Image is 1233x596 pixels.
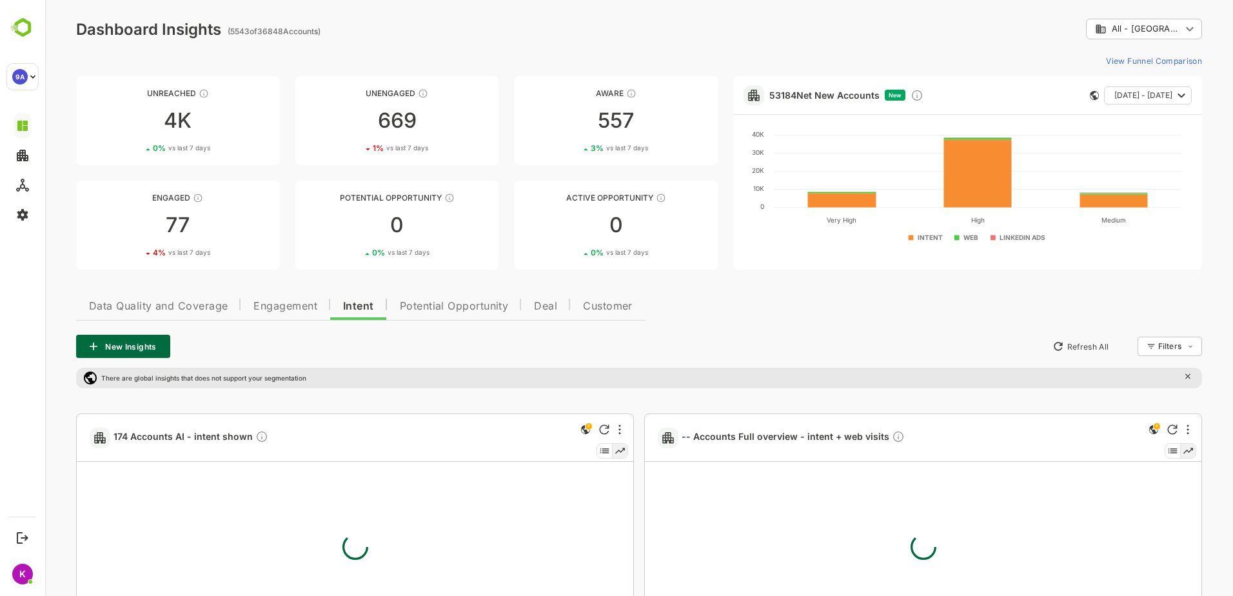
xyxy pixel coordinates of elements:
a: UnreachedThese accounts have not been engaged with for a defined time period4K0%vs last 7 days [31,76,235,165]
div: Discover new ICP-fit accounts showing engagement — via intent surges, anonymous website visits, L... [865,89,878,102]
a: Potential OpportunityThese accounts are MQAs and can be passed on to Inside Sales00%vs last 7 days [250,181,454,270]
div: Filters [1112,335,1157,358]
div: These accounts have just entered the buying cycle and need further nurturing [581,88,591,99]
span: vs last 7 days [341,143,383,153]
ag: ( 5543 of 36848 Accounts) [182,26,275,36]
p: There are global insights that does not support your segmentation [56,374,261,382]
span: Potential Opportunity [355,301,464,312]
div: 1 % [328,143,383,153]
div: 557 [469,110,673,131]
div: 4 % [108,248,165,257]
text: 30K [707,148,719,156]
span: -- Accounts Full overview - intent + web visits [636,430,860,445]
img: BambooboxLogoMark.f1c84d78b4c51b1a7b5f700c9845e183.svg [6,15,39,40]
span: Data Quality and Coverage [44,301,182,312]
span: vs last 7 days [561,143,603,153]
text: Medium [1056,216,1081,224]
div: K [12,564,33,584]
div: This is a global insight. Segment selection is not applicable for this view [1101,422,1116,439]
a: EngagedThese accounts are warm, further nurturing would qualify them to MQAs774%vs last 7 days [31,181,235,270]
div: These accounts are MQAs and can be passed on to Inside Sales [399,193,409,203]
text: 10K [708,184,719,192]
span: Customer [538,301,587,312]
text: Very High [782,216,811,224]
div: 0 % [108,143,165,153]
div: Description not present [847,430,860,445]
button: View Funnel Comparison [1056,50,1157,71]
text: High [926,216,940,224]
div: Active Opportunity [469,193,673,203]
div: This is a global insight. Segment selection is not applicable for this view [533,422,548,439]
span: 174 Accounts AI - intent shown [68,430,223,445]
button: New Insights [31,335,125,358]
div: 669 [250,110,454,131]
a: 174 Accounts AI - intent shownAccounts that have shown interest in Artificial Intelligence [68,430,228,445]
text: 0 [715,203,719,210]
a: -- Accounts Full overview - intent + web visitsDescription not present [636,430,865,445]
div: More [573,424,576,435]
button: [DATE] - [DATE] [1059,86,1147,104]
div: Unengaged [250,88,454,98]
span: Deal [489,301,512,312]
div: Aware [469,88,673,98]
div: 77 [31,215,235,235]
div: Engaged [31,193,235,203]
div: Accounts that have shown interest in Artificial Intelligence [210,430,223,445]
button: Refresh All [1001,336,1069,357]
div: All - [GEOGRAPHIC_DATA] [1041,17,1157,42]
div: 0 [250,215,454,235]
div: All - Denmark [1050,23,1136,35]
div: Refresh [1122,424,1132,435]
div: Filters [1113,341,1136,351]
a: UnengagedThese accounts have not shown enough engagement and need nurturing6691%vs last 7 days [250,76,454,165]
div: 0 % [546,248,603,257]
span: All - [GEOGRAPHIC_DATA] [1067,24,1136,34]
text: 20K [707,166,719,174]
div: This card does not support filter and segments [1045,91,1054,100]
div: These accounts have not been engaged with for a defined time period [153,88,164,99]
span: vs last 7 days [342,248,384,257]
span: Intent [298,301,329,312]
span: [DATE] - [DATE] [1069,87,1127,104]
a: 53184Net New Accounts [724,90,834,101]
div: 0 [469,215,673,235]
div: 4K [31,110,235,131]
div: More [1141,424,1144,435]
div: 0 % [327,248,384,257]
span: vs last 7 days [123,248,165,257]
a: AwareThese accounts have just entered the buying cycle and need further nurturing5573%vs last 7 days [469,76,673,165]
span: vs last 7 days [123,143,165,153]
text: 40K [707,130,719,138]
div: Dashboard Insights [31,20,176,39]
div: 3 % [546,143,603,153]
span: Engagement [208,301,272,312]
div: These accounts are warm, further nurturing would qualify them to MQAs [148,193,158,203]
span: New [843,92,856,99]
div: 9A [12,69,28,84]
div: Unreached [31,88,235,98]
div: Potential Opportunity [250,193,454,203]
div: These accounts have not shown enough engagement and need nurturing [373,88,383,99]
span: vs last 7 days [561,248,603,257]
div: These accounts have open opportunities which might be at any of the Sales Stages [611,193,621,203]
div: Refresh [554,424,564,435]
a: Active OpportunityThese accounts have open opportunities which might be at any of the Sales Stage... [469,181,673,270]
button: Logout [14,529,31,546]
